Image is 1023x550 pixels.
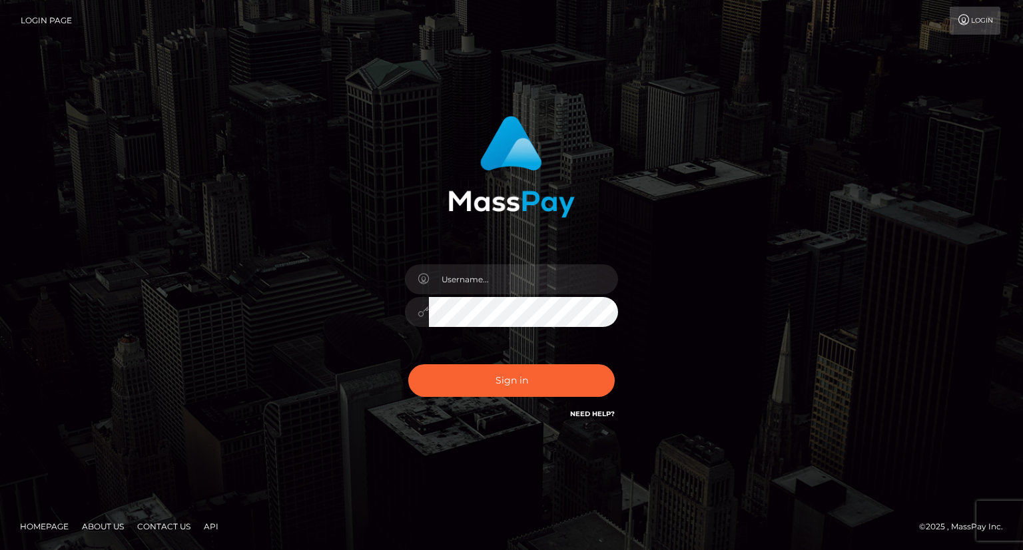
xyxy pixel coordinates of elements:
a: Login [950,7,1000,35]
div: © 2025 , MassPay Inc. [919,519,1013,534]
input: Username... [429,264,618,294]
a: Contact Us [132,516,196,537]
a: Homepage [15,516,74,537]
img: MassPay Login [448,116,575,218]
a: API [198,516,224,537]
a: Login Page [21,7,72,35]
a: Need Help? [570,410,615,418]
a: About Us [77,516,129,537]
button: Sign in [408,364,615,397]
